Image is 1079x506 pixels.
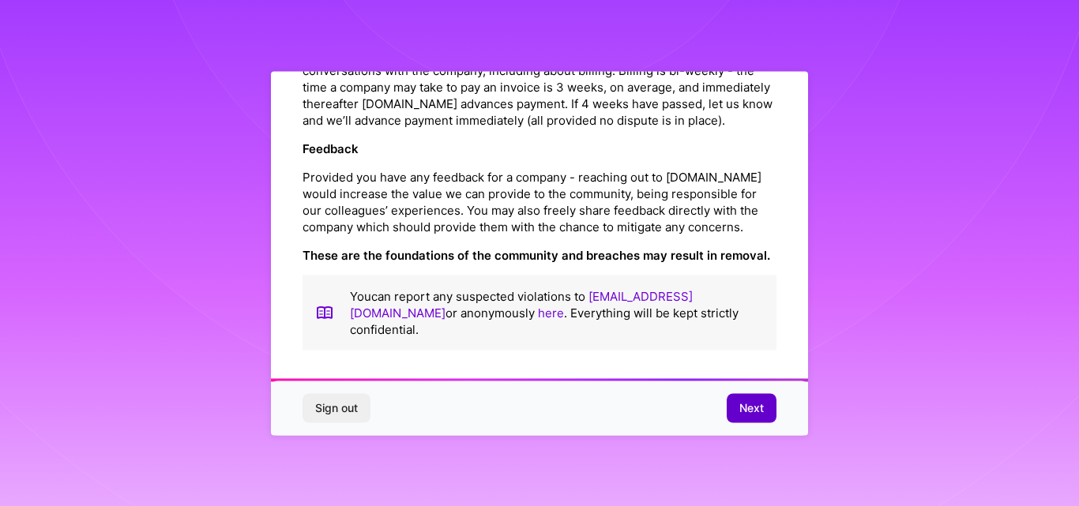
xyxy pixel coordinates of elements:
p: You can report any suspected violations to or anonymously . Everything will be kept strictly conf... [350,287,764,337]
p: Provided you have any feedback for a company - reaching out to [DOMAIN_NAME] would increase the v... [303,168,776,234]
strong: Feedback [303,141,359,156]
button: Next [727,394,776,422]
a: [EMAIL_ADDRESS][DOMAIN_NAME] [350,288,693,320]
span: Next [739,400,764,416]
span: Sign out [315,400,358,416]
p: Once selected for a mission, please be advised [DOMAIN_NAME] can help facilitate conversations wi... [303,45,776,128]
a: here [538,305,564,320]
button: Sign out [303,394,370,422]
strong: These are the foundations of the community and breaches may result in removal. [303,247,770,262]
img: book icon [315,287,334,337]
